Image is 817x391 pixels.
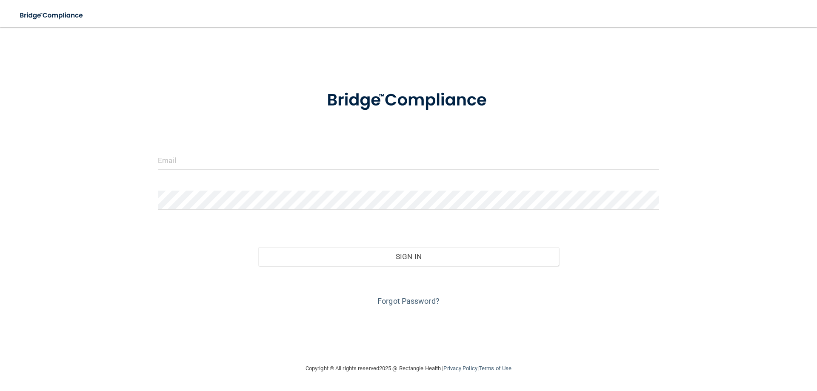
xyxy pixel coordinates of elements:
[443,365,477,371] a: Privacy Policy
[253,355,564,382] div: Copyright © All rights reserved 2025 @ Rectangle Health | |
[479,365,511,371] a: Terms of Use
[309,78,508,123] img: bridge_compliance_login_screen.278c3ca4.svg
[158,151,659,170] input: Email
[13,7,91,24] img: bridge_compliance_login_screen.278c3ca4.svg
[258,247,559,266] button: Sign In
[377,297,440,305] a: Forgot Password?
